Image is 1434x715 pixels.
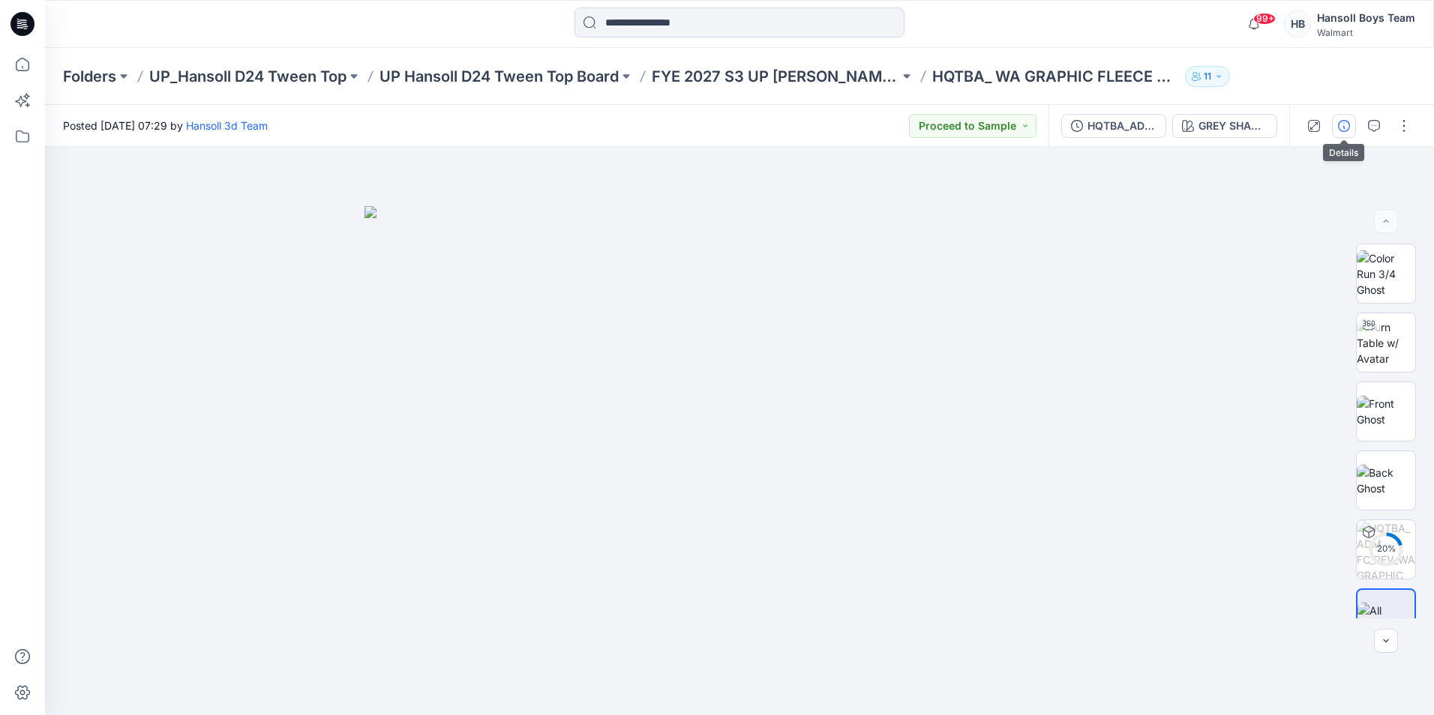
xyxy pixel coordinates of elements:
[1284,10,1311,37] div: HB
[1357,520,1415,579] img: HQTBA_ADM FC_REV_WA GRAPHIC FLEECE FULL ZIP GREY SHADOW
[1172,114,1277,138] button: GREY SHADOW
[1204,68,1211,85] p: 11
[1357,319,1415,366] img: Turn Table w/ Avatar
[1253,13,1276,25] span: 99+
[1357,603,1414,634] img: All colorways
[1198,118,1267,134] div: GREY SHADOW
[1061,114,1166,138] button: HQTBA_ADM FC_REV_WA GRAPHIC FLEECE FULL ZIP
[1357,250,1415,298] img: Color Run 3/4 Ghost
[63,118,268,133] span: Posted [DATE] 07:29 by
[364,206,1114,715] img: eyJhbGciOiJIUzI1NiIsImtpZCI6IjAiLCJzbHQiOiJzZXMiLCJ0eXAiOiJKV1QifQ.eyJkYXRhIjp7InR5cGUiOiJzdG9yYW...
[1357,465,1415,496] img: Back Ghost
[1368,543,1404,555] div: 20 %
[1332,114,1356,138] button: Details
[1087,118,1156,134] div: HQTBA_ADM FC_REV_WA GRAPHIC FLEECE FULL ZIP
[149,66,346,87] a: UP_Hansoll D24 Tween Top
[1317,27,1415,38] div: Walmart
[63,66,116,87] a: Folders
[1357,396,1415,427] img: Front Ghost
[932,66,1180,87] p: HQTBA_ WA GRAPHIC FLEECE FULL ZIP
[186,119,268,132] a: Hansoll 3d Team
[1317,9,1415,27] div: Hansoll Boys Team
[379,66,619,87] a: UP Hansoll D24 Tween Top Board
[1185,66,1230,87] button: 11
[652,66,899,87] a: FYE 2027 S3 UP [PERSON_NAME] TOP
